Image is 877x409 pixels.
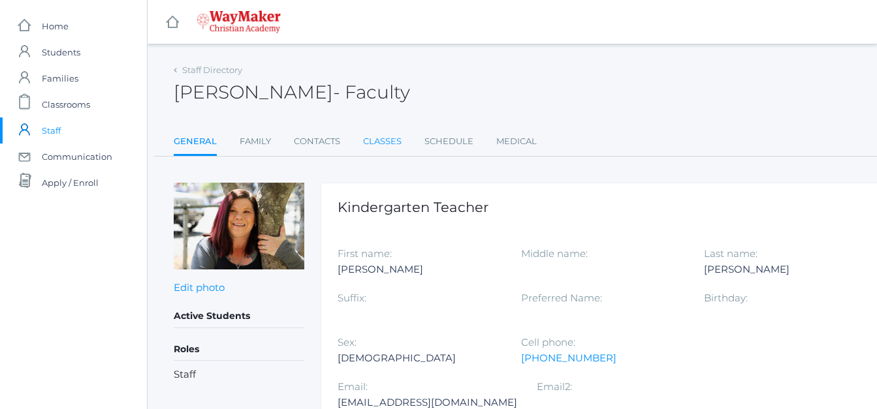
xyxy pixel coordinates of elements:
[521,292,602,304] label: Preferred Name:
[496,129,537,155] a: Medical
[521,247,588,260] label: Middle name:
[174,305,304,327] h5: Active Students
[521,352,616,364] a: [PHONE_NUMBER]
[182,65,242,75] a: Staff Directory
[294,129,340,155] a: Contacts
[333,81,410,103] span: - Faculty
[704,247,757,260] label: Last name:
[704,262,868,277] div: [PERSON_NAME]
[42,65,78,91] span: Families
[42,170,99,196] span: Apply / Enroll
[704,292,748,304] label: Birthday:
[174,82,410,102] h2: [PERSON_NAME]
[174,183,304,269] img: Gina Pecor
[338,336,357,348] label: Sex:
[338,380,368,393] label: Email:
[42,13,69,39] span: Home
[338,247,392,260] label: First name:
[42,91,90,117] span: Classrooms
[197,10,281,33] img: waymaker-logo-stack-white-1602f2b1af18da31a5905e9982d058868370996dac5278e84edea6dabf9a3315.png
[424,129,473,155] a: Schedule
[174,339,304,361] h5: Roles
[338,350,502,366] div: [DEMOGRAPHIC_DATA]
[174,129,217,157] a: General
[338,292,366,304] label: Suffix:
[42,117,61,144] span: Staff
[174,281,225,294] a: Edit photo
[174,367,304,382] li: Staff
[42,39,80,65] span: Students
[338,262,502,277] div: [PERSON_NAME]
[240,129,271,155] a: Family
[521,336,575,348] label: Cell phone:
[42,144,112,170] span: Communication
[537,380,572,393] label: Email2:
[363,129,402,155] a: Classes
